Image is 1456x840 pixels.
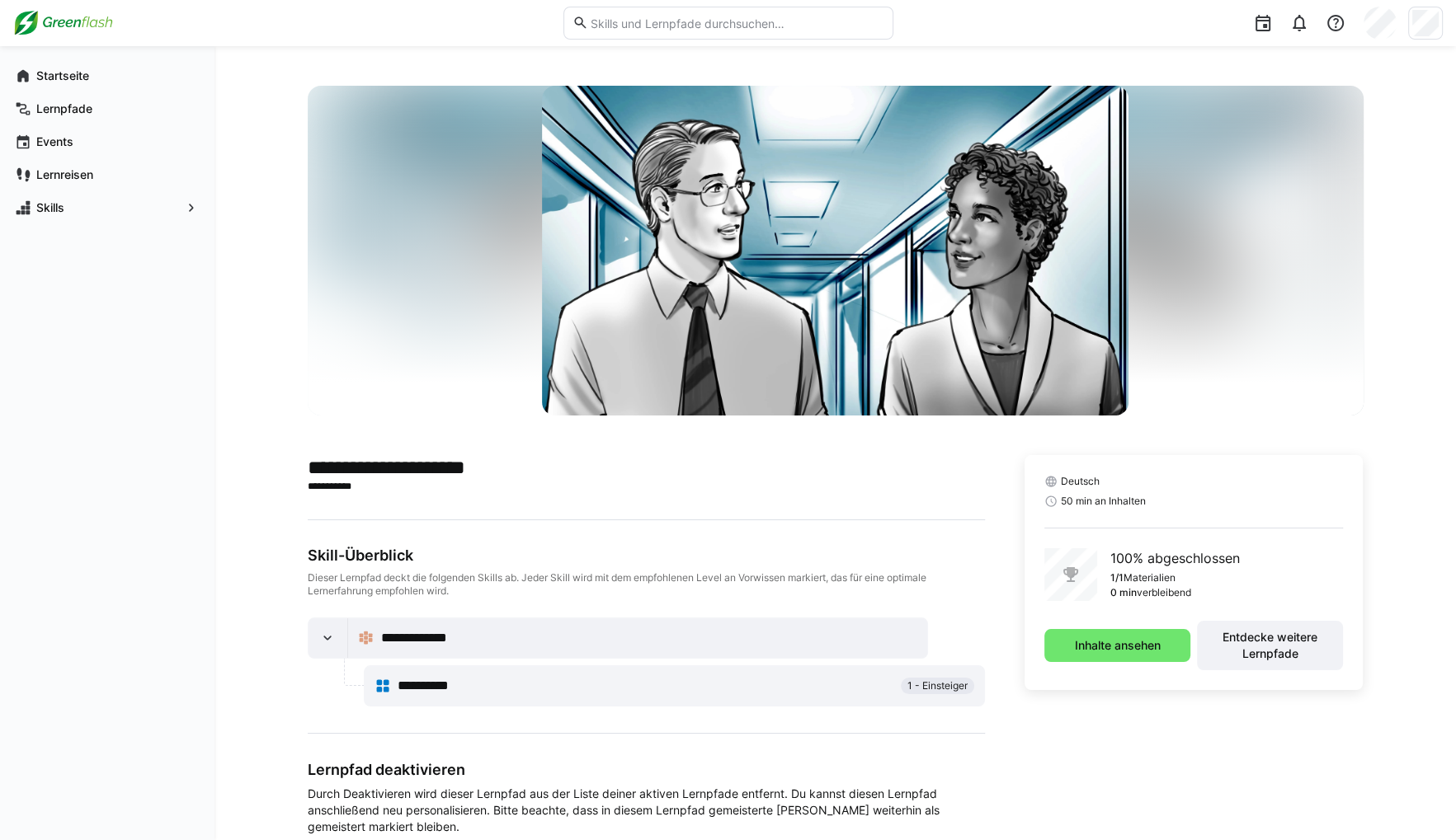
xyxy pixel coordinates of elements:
span: 1 - Einsteiger [907,679,968,692]
span: Durch Deaktivieren wird dieser Lernpfad aus der Liste deiner aktiven Lernpfade entfernt. Du kanns... [308,786,985,835]
div: Skill-Überblick [308,547,985,565]
button: Entdecke weitere Lernpfade [1197,621,1343,670]
div: Dieser Lernpfad deckt die folgenden Skills ab. Jeder Skill wird mit dem empfohlenen Level an Vorw... [308,571,985,598]
span: Entdecke weitere Lernpfade [1205,629,1335,662]
button: Inhalte ansehen [1044,629,1190,662]
span: Inhalte ansehen [1072,637,1162,654]
p: 1/1 [1110,571,1124,584]
span: Deutsch [1061,475,1100,488]
span: 50 min an Inhalten [1061,495,1146,508]
p: 0 min [1110,586,1137,599]
p: 100% abgeschlossen [1110,548,1240,568]
p: verbleibend [1137,586,1191,599]
input: Skills und Lernpfade durchsuchen… [588,16,883,31]
p: Materialien [1124,571,1176,584]
h3: Lernpfad deaktivieren [308,760,985,779]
